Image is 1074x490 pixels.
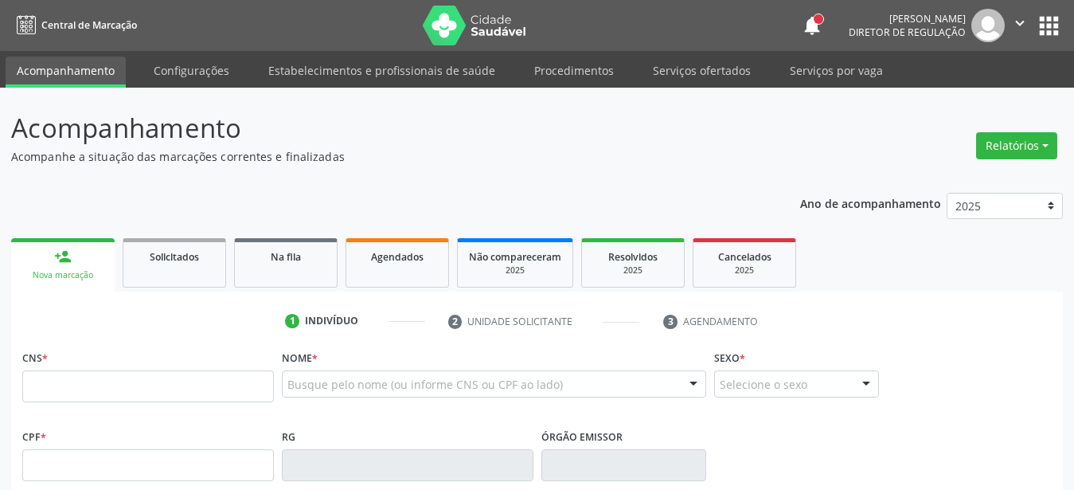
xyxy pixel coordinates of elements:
label: Nome [282,346,318,370]
div: 2025 [705,265,784,276]
p: Ano de acompanhamento [800,193,941,213]
span: Central de Marcação [41,18,137,32]
div: Indivíduo [305,314,358,328]
p: Acompanhamento [11,108,748,148]
a: Configurações [143,57,240,84]
label: CNS [22,346,48,370]
a: Serviços por vaga [779,57,894,84]
a: Acompanhamento [6,57,126,88]
label: Órgão emissor [541,425,623,449]
button: apps [1035,12,1063,40]
button:  [1005,9,1035,42]
span: Agendados [371,250,424,264]
a: Central de Marcação [11,12,137,38]
span: Diretor de regulação [849,25,966,39]
a: Serviços ofertados [642,57,762,84]
i:  [1011,14,1029,32]
span: Na fila [271,250,301,264]
div: 2025 [469,265,561,276]
div: 2025 [593,265,673,276]
button: notifications [801,14,823,37]
span: Não compareceram [469,250,561,264]
a: Procedimentos [523,57,625,84]
span: Solicitados [150,250,199,264]
img: img [971,9,1005,42]
span: Cancelados [718,250,771,264]
label: RG [282,425,295,449]
div: person_add [54,248,72,265]
span: Busque pelo nome (ou informe CNS ou CPF ao lado) [287,376,563,393]
div: 1 [285,314,299,328]
div: Nova marcação [22,269,103,281]
a: Estabelecimentos e profissionais de saúde [257,57,506,84]
label: Sexo [714,346,745,370]
p: Acompanhe a situação das marcações correntes e finalizadas [11,148,748,165]
span: Selecione o sexo [720,376,807,393]
div: [PERSON_NAME] [849,12,966,25]
button: Relatórios [976,132,1057,159]
span: Resolvidos [608,250,658,264]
